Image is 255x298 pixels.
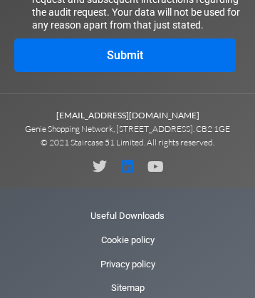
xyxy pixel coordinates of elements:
[7,108,248,149] p: Genie Shopping Network, [STREET_ADDRESS]. CB2 1GE © 2021 Staircase 51 Limited. All rights reserved.
[90,204,165,228] a: Useful Downloads
[107,50,143,61] span: Submit
[101,228,155,252] a: Cookie policy
[100,252,155,277] a: Privacy policy
[56,110,199,120] b: [EMAIL_ADDRESS][DOMAIN_NAME]
[14,38,236,72] button: Submit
